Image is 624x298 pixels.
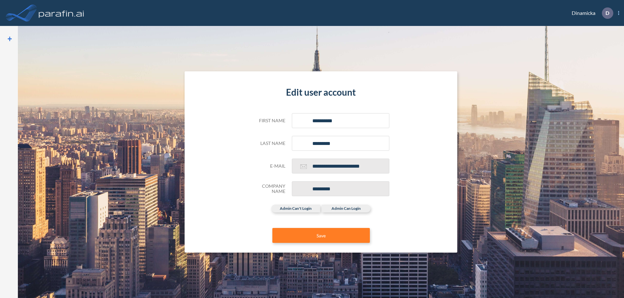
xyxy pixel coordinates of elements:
[253,141,285,146] h5: Last name
[253,163,285,169] h5: E-mail
[271,205,320,212] label: admin can't login
[253,87,389,98] h4: Edit user account
[322,205,370,212] label: admin can login
[253,118,285,124] h5: First name
[562,7,619,19] div: Dinamicka
[605,10,609,16] p: D
[272,228,370,243] button: Save
[253,184,285,195] h5: Company Name
[37,6,85,19] img: logo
